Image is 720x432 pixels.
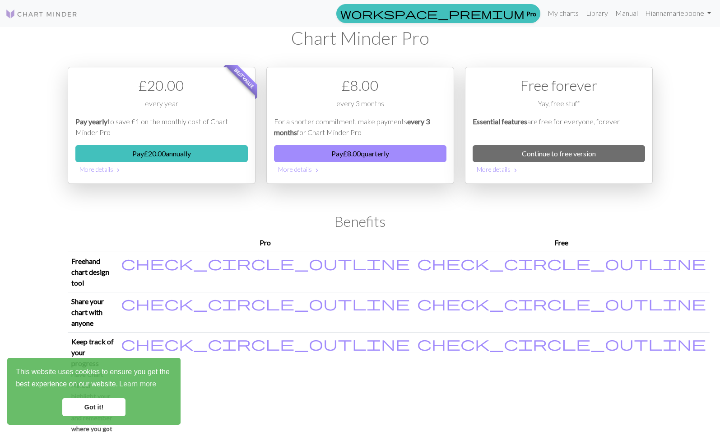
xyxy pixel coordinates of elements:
[417,296,706,310] i: Included
[117,234,413,252] th: Pro
[121,336,410,351] i: Included
[16,366,172,391] span: This website uses cookies to ensure you get the best experience on our website.
[68,27,653,49] h1: Chart Minder Pro
[413,234,710,252] th: Free
[75,117,107,126] em: Pay yearly
[417,336,706,351] i: Included
[75,75,248,96] div: £ 20.00
[417,335,706,352] span: check_circle_outline
[417,256,706,270] i: Included
[121,254,410,272] span: check_circle_outline
[473,117,527,126] em: Essential features
[68,67,255,184] div: Payment option 1
[7,358,181,425] div: cookieconsent
[274,75,446,96] div: £ 8.00
[75,145,248,162] button: Pay£20.00annually
[68,213,653,230] h2: Benefits
[473,75,645,96] div: Free forever
[473,162,645,176] button: More details
[75,162,248,176] button: More details
[71,336,114,369] p: Keep track of your progress
[641,4,715,22] a: Hiannamarieboone
[417,254,706,272] span: check_circle_outline
[121,335,410,352] span: check_circle_outline
[544,4,582,22] a: My charts
[71,256,114,288] p: Freehand chart design tool
[274,162,446,176] button: More details
[71,296,114,329] p: Share your chart with anyone
[582,4,612,22] a: Library
[473,116,645,138] p: are free for everyone, forever
[274,98,446,116] div: every 3 months
[473,98,645,116] div: Yay, free stuff
[115,166,122,175] span: chevron_right
[75,116,248,138] p: to save £1 on the monthly cost of Chart Minder Pro
[274,145,446,162] button: Pay£8.00quarterly
[121,256,410,270] i: Included
[336,4,540,23] a: Pro
[274,116,446,138] p: For a shorter commitment, make payments for Chart Minder Pro
[225,59,263,98] span: Best value
[121,296,410,310] i: Included
[340,7,525,20] span: workspace_premium
[118,377,158,391] a: learn more about cookies
[512,166,519,175] span: chevron_right
[465,67,653,184] div: Free option
[62,398,125,416] a: dismiss cookie message
[121,295,410,312] span: check_circle_outline
[417,295,706,312] span: check_circle_outline
[473,145,645,162] a: Continue to free version
[313,166,321,175] span: chevron_right
[75,98,248,116] div: every year
[612,4,641,22] a: Manual
[266,67,454,184] div: Payment option 2
[5,9,78,19] img: Logo
[274,117,430,136] em: every 3 months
